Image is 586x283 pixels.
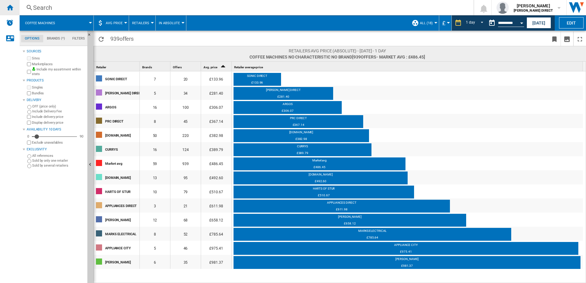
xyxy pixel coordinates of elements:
div: APPLIANCES DIRECT [234,201,450,207]
div: Delivery [27,98,85,103]
span: AVG Price [106,21,123,25]
div: £981.37 [234,264,580,270]
div: Exclusivity [27,147,85,152]
div: £281.40 [201,86,231,100]
div: HARTS OF STUR [105,185,139,198]
button: Open calendar [516,17,527,28]
div: £975.41 [234,250,578,256]
div: [PERSON_NAME] [234,257,580,263]
button: Bookmark this report [548,32,561,46]
span: [939 ] [352,55,425,59]
div: Sort None [172,62,201,71]
div: 939 [170,156,201,170]
span: offers [120,36,134,42]
span: 939 [107,32,137,44]
div: [PERSON_NAME] [105,213,139,226]
div: 5 [140,241,170,255]
div: Availability 10 Days [27,127,85,132]
button: Coffee machines [25,15,61,31]
div: SONIC DIRECT [105,72,139,85]
span: Coffee machines No characteristic No brand [249,54,425,60]
button: In Absolute [159,15,183,31]
span: In Absolute [159,21,180,25]
div: Offers Sort None [172,62,201,71]
div: APPLIANCES DIRECT [105,199,139,212]
div: AVG Price [97,15,126,31]
label: Exclude unavailables [32,140,85,145]
div: PRC DIRECT [105,115,139,127]
div: £981.37 [201,255,231,269]
div: Sort None [233,62,583,71]
div: [DOMAIN_NAME] [105,171,139,184]
span: ALL (18) [420,21,433,25]
div: CURRYS [234,144,371,150]
input: Include delivery price [27,115,31,119]
md-menu: Currency [439,15,452,31]
div: £367.14 [201,114,231,128]
div: 5 [140,86,170,100]
div: £492.60 [201,170,231,184]
label: Display delivery price [32,120,85,125]
div: APPLIANCE CITY [105,241,139,254]
div: 12 [140,213,170,227]
button: ALL (18) [420,15,436,31]
div: 68 [170,213,201,227]
input: OFF (price only) [27,105,31,109]
div: 124 [170,142,201,156]
label: Singles [32,85,85,90]
div: MARKS ELECTRICAL [105,227,139,240]
div: 16 [140,100,170,114]
label: Include my assortment within stats [32,67,85,77]
label: Include Delivery Fee [32,109,85,114]
div: £486.45 [234,165,405,171]
div: 3 [140,198,170,213]
div: £975.41 [201,241,231,255]
div: 46 [170,241,201,255]
button: Maximize [574,32,586,46]
div: £510.67 [234,193,414,199]
div: 1 day [466,20,475,25]
input: Display delivery price [27,121,31,125]
span: Coffee machines [25,21,55,25]
div: £492.60 [234,179,408,185]
div: £133.96 [234,81,281,87]
div: 8 [140,227,170,241]
input: Display delivery price [27,141,31,145]
div: [PERSON_NAME] [234,215,466,221]
div: £306.07 [201,100,231,114]
div: £306.07 [234,109,342,115]
img: profile.jpg [497,2,509,14]
button: Retailers [132,15,152,31]
div: £389.79 [234,151,371,157]
span: £ [442,20,445,26]
input: All references [27,154,31,158]
div: £389.79 [201,142,231,156]
div: 52 [170,227,201,241]
div: £367.14 [234,123,363,129]
div: £382.98 [201,128,231,142]
div: £ [442,15,448,31]
div: Search [33,3,458,12]
md-slider: Availability [32,134,77,140]
label: Marketplaces [32,62,85,66]
div: 0 [26,134,31,139]
span: Brands [142,66,152,69]
div: [DOMAIN_NAME] [234,172,408,179]
div: £133.96 [201,72,231,86]
div: 90 [78,134,85,139]
div: 21 [170,198,201,213]
div: Retailer Sort None [95,62,139,71]
div: £785.64 [234,236,511,242]
div: [PERSON_NAME] DIRECT [234,88,333,94]
div: 13 [140,170,170,184]
div: £785.64 [201,227,231,241]
span: Avg. price [204,66,217,69]
b: [PERSON_NAME] DIRECT [514,9,553,13]
div: 100 [170,100,201,114]
input: Sites [27,56,31,60]
div: SONIC DIRECT [234,74,281,80]
button: md-calendar [486,17,498,29]
div: [PERSON_NAME] [105,255,139,268]
div: £510.67 [201,184,231,198]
